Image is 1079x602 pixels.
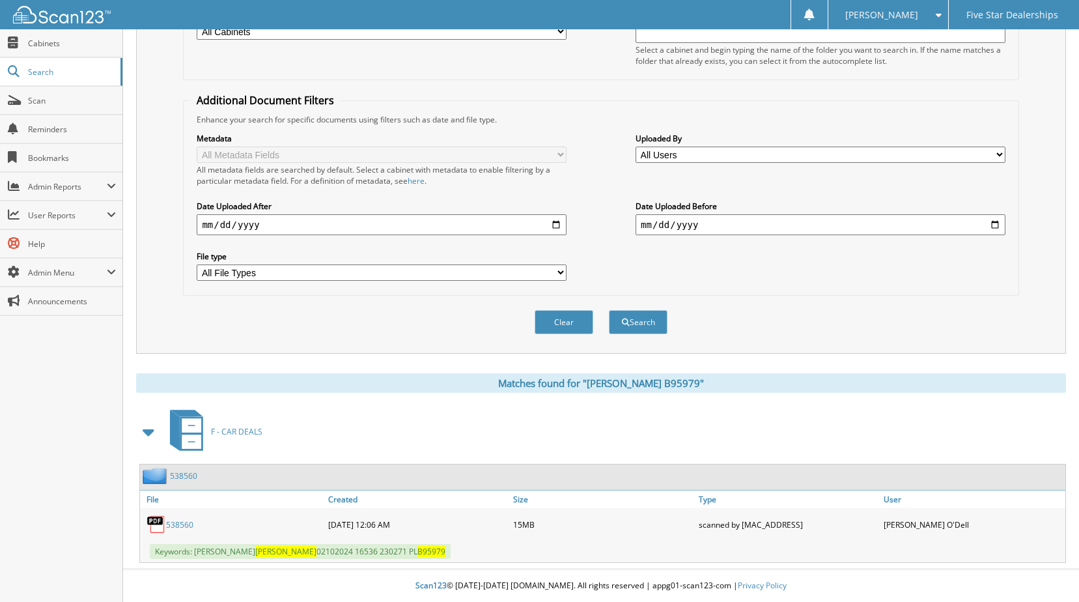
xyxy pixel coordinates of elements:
[28,210,107,221] span: User Reports
[1014,539,1079,602] iframe: Chat Widget
[535,310,593,334] button: Clear
[211,426,262,437] span: F - CAR DEALS
[325,491,510,508] a: Created
[417,546,445,557] span: B95979
[408,175,425,186] a: here
[143,468,170,484] img: folder2.png
[28,267,107,278] span: Admin Menu
[28,296,116,307] span: Announcements
[197,214,567,235] input: start
[609,310,667,334] button: Search
[147,515,166,534] img: PDF.png
[197,164,567,186] div: All metadata fields are searched by default. Select a cabinet with metadata to enable filtering b...
[13,6,111,23] img: scan123-logo-white.svg
[197,201,567,212] label: Date Uploaded After
[636,133,1005,144] label: Uploaded By
[510,511,695,537] div: 15MB
[190,114,1011,125] div: Enhance your search for specific documents using filters such as date and file type.
[28,95,116,106] span: Scan
[636,201,1005,212] label: Date Uploaded Before
[123,570,1079,602] div: © [DATE]-[DATE] [DOMAIN_NAME]. All rights reserved | appg01-scan123-com |
[636,214,1005,235] input: end
[162,406,262,457] a: F - CAR DEALS
[170,470,197,481] a: 538560
[28,38,116,49] span: Cabinets
[28,238,116,250] span: Help
[28,181,107,192] span: Admin Reports
[197,251,567,262] label: File type
[415,580,447,591] span: Scan123
[636,44,1005,66] div: Select a cabinet and begin typing the name of the folder you want to search in. If the name match...
[166,519,193,530] a: 538560
[966,11,1058,19] span: Five Star Dealerships
[28,152,116,164] span: Bookmarks
[738,580,787,591] a: Privacy Policy
[140,491,325,508] a: File
[190,93,341,107] legend: Additional Document Filters
[325,511,510,537] div: [DATE] 12:06 AM
[255,546,316,557] span: [PERSON_NAME]
[695,491,880,508] a: Type
[150,544,451,559] span: Keywords: [PERSON_NAME] 02102024 16536 230271 PL
[510,491,695,508] a: Size
[695,511,880,537] div: scanned by [MAC_ADDRESS]
[845,11,918,19] span: [PERSON_NAME]
[28,124,116,135] span: Reminders
[880,491,1065,508] a: User
[136,373,1066,393] div: Matches found for "[PERSON_NAME] B95979"
[197,133,567,144] label: Metadata
[880,511,1065,537] div: [PERSON_NAME] O'Dell
[28,66,114,78] span: Search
